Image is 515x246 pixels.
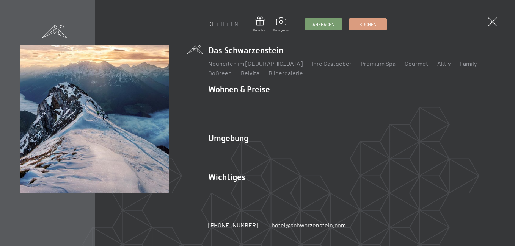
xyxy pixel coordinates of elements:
[437,60,451,67] a: Aktiv
[208,221,258,229] a: [PHONE_NUMBER]
[253,17,266,32] a: Gutschein
[349,19,386,30] a: Buchen
[312,60,352,67] a: Ihre Gastgeber
[305,19,342,30] a: Anfragen
[312,21,334,28] span: Anfragen
[273,17,289,32] a: Bildergalerie
[359,21,377,28] span: Buchen
[361,60,396,67] a: Premium Spa
[208,69,232,76] a: GoGreen
[208,221,258,229] span: [PHONE_NUMBER]
[241,69,259,76] a: Belvita
[405,60,428,67] a: Gourmet
[253,28,266,32] span: Gutschein
[231,21,238,27] a: EN
[272,221,346,229] a: hotel@schwarzenstein.com
[460,60,477,67] a: Family
[268,69,303,76] a: Bildergalerie
[221,21,225,27] a: IT
[273,28,289,32] span: Bildergalerie
[208,21,215,27] a: DE
[208,60,303,67] a: Neuheiten im [GEOGRAPHIC_DATA]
